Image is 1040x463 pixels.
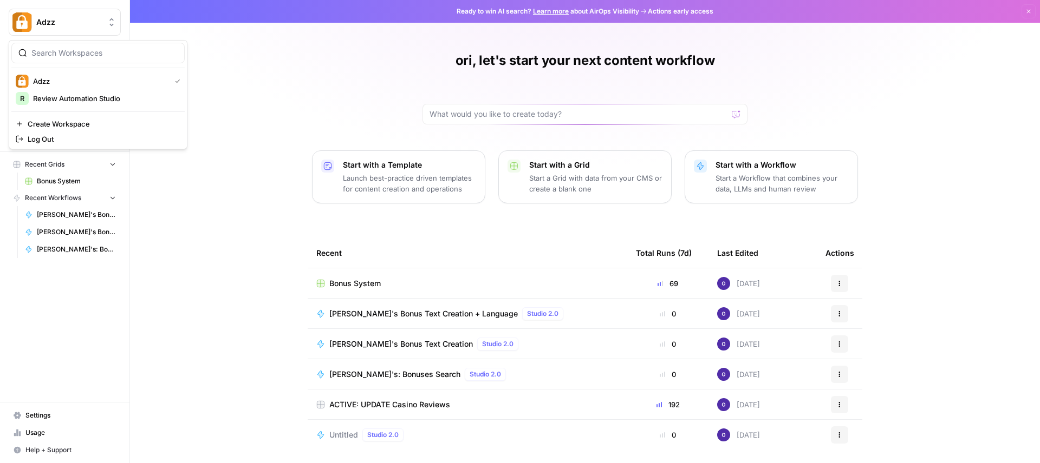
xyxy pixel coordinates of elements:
[20,241,121,258] a: [PERSON_NAME]'s: Bonuses Search
[316,428,619,441] a: UntitledStudio 2.0
[312,150,485,203] button: Start with a TemplateLaunch best-practice driven templates for content creation and operations
[9,190,121,206] button: Recent Workflows
[25,193,81,203] span: Recent Workflows
[33,93,176,104] span: Review Automation Studio
[717,307,760,320] div: [DATE]
[37,176,116,186] span: Bonus System
[498,150,672,203] button: Start with a GridStart a Grid with data from your CMS or create a blank one
[482,339,513,349] span: Studio 2.0
[329,339,473,349] span: [PERSON_NAME]'s Bonus Text Creation
[9,40,187,149] div: Workspace: Adzz
[527,309,558,319] span: Studio 2.0
[529,160,662,170] p: Start with a Grid
[33,76,166,87] span: Adzz
[37,244,116,254] span: [PERSON_NAME]'s: Bonuses Search
[25,428,116,438] span: Usage
[11,131,185,147] a: Log Out
[329,399,450,410] span: ACTIVE: UPDATE Casino Reviews
[716,160,849,170] p: Start with a Workflow
[25,445,116,455] span: Help + Support
[717,398,760,411] div: [DATE]
[636,278,700,289] div: 69
[717,428,760,441] div: [DATE]
[20,93,24,104] span: R
[636,369,700,380] div: 0
[9,9,121,36] button: Workspace: Adzz
[9,424,121,441] a: Usage
[316,338,619,350] a: [PERSON_NAME]'s Bonus Text CreationStudio 2.0
[457,6,639,16] span: Ready to win AI search? about AirOps Visibility
[716,173,849,194] p: Start a Workflow that combines your data, LLMs and human review
[316,399,619,410] a: ACTIVE: UPDATE Casino Reviews
[717,398,730,411] img: c47u9ku7g2b7umnumlgy64eel5a2
[316,238,619,268] div: Recent
[28,118,176,129] span: Create Workspace
[430,109,727,120] input: What would you like to create today?
[343,173,476,194] p: Launch best-practice driven templates for content creation and operations
[37,210,116,220] span: [PERSON_NAME]'s Bonus Text Creation + Language
[316,278,619,289] a: Bonus System
[12,12,32,32] img: Adzz Logo
[685,150,858,203] button: Start with a WorkflowStart a Workflow that combines your data, LLMs and human review
[636,308,700,319] div: 0
[31,48,178,58] input: Search Workspaces
[20,223,121,241] a: [PERSON_NAME]'s Bonus Text Creation
[329,369,460,380] span: [PERSON_NAME]'s: Bonuses Search
[717,277,760,290] div: [DATE]
[25,411,116,420] span: Settings
[9,156,121,173] button: Recent Grids
[717,338,730,350] img: c47u9ku7g2b7umnumlgy64eel5a2
[717,338,760,350] div: [DATE]
[316,307,619,320] a: [PERSON_NAME]'s Bonus Text Creation + LanguageStudio 2.0
[717,428,730,441] img: c47u9ku7g2b7umnumlgy64eel5a2
[36,17,102,28] span: Adzz
[648,6,713,16] span: Actions early access
[9,441,121,459] button: Help + Support
[533,7,569,15] a: Learn more
[329,308,518,319] span: [PERSON_NAME]'s Bonus Text Creation + Language
[9,407,121,424] a: Settings
[825,238,854,268] div: Actions
[717,238,758,268] div: Last Edited
[717,307,730,320] img: c47u9ku7g2b7umnumlgy64eel5a2
[37,227,116,237] span: [PERSON_NAME]'s Bonus Text Creation
[470,369,501,379] span: Studio 2.0
[28,134,176,144] span: Log Out
[329,429,358,440] span: Untitled
[636,429,700,440] div: 0
[16,75,29,88] img: Adzz Logo
[636,339,700,349] div: 0
[20,173,121,190] a: Bonus System
[11,116,185,131] a: Create Workspace
[316,368,619,381] a: [PERSON_NAME]'s: Bonuses SearchStudio 2.0
[367,430,399,440] span: Studio 2.0
[20,206,121,223] a: [PERSON_NAME]'s Bonus Text Creation + Language
[717,277,730,290] img: c47u9ku7g2b7umnumlgy64eel5a2
[529,173,662,194] p: Start a Grid with data from your CMS or create a blank one
[456,52,715,69] h1: ori, let's start your next content workflow
[343,160,476,170] p: Start with a Template
[25,160,64,169] span: Recent Grids
[717,368,730,381] img: c47u9ku7g2b7umnumlgy64eel5a2
[717,368,760,381] div: [DATE]
[636,238,692,268] div: Total Runs (7d)
[329,278,381,289] span: Bonus System
[636,399,700,410] div: 192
